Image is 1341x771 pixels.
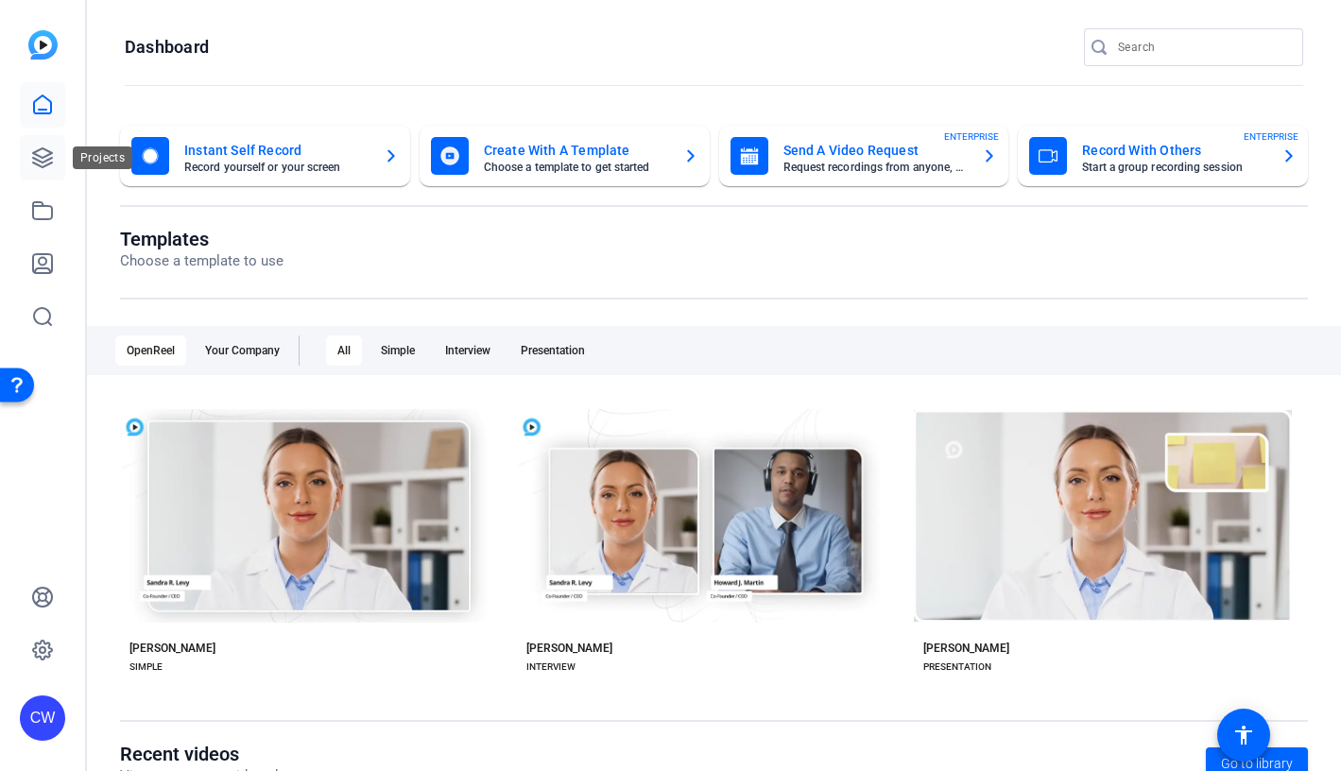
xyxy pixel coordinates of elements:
[923,660,991,675] div: PRESENTATION
[509,335,596,366] div: Presentation
[434,335,502,366] div: Interview
[783,139,968,162] mat-card-title: Send A Video Request
[115,335,186,366] div: OpenReel
[526,641,612,656] div: [PERSON_NAME]
[944,129,999,144] span: ENTERPRISE
[1018,126,1308,186] button: Record With OthersStart a group recording sessionENTERPRISE
[526,660,576,675] div: INTERVIEW
[1244,129,1298,144] span: ENTERPRISE
[1232,724,1255,746] mat-icon: accessibility
[719,126,1009,186] button: Send A Video RequestRequest recordings from anyone, anywhereENTERPRISE
[184,162,369,173] mat-card-subtitle: Record yourself or your screen
[1082,139,1266,162] mat-card-title: Record With Others
[194,335,291,366] div: Your Company
[420,126,710,186] button: Create With A TemplateChoose a template to get started
[120,228,284,250] h1: Templates
[370,335,426,366] div: Simple
[129,641,215,656] div: [PERSON_NAME]
[20,695,65,741] div: CW
[125,36,209,59] h1: Dashboard
[120,743,302,765] h1: Recent videos
[28,30,58,60] img: blue-gradient.svg
[120,250,284,272] p: Choose a template to use
[73,146,132,169] div: Projects
[184,139,369,162] mat-card-title: Instant Self Record
[326,335,362,366] div: All
[484,162,668,173] mat-card-subtitle: Choose a template to get started
[120,126,410,186] button: Instant Self RecordRecord yourself or your screen
[783,162,968,173] mat-card-subtitle: Request recordings from anyone, anywhere
[1118,36,1288,59] input: Search
[1082,162,1266,173] mat-card-subtitle: Start a group recording session
[923,641,1009,656] div: [PERSON_NAME]
[129,660,163,675] div: SIMPLE
[484,139,668,162] mat-card-title: Create With A Template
